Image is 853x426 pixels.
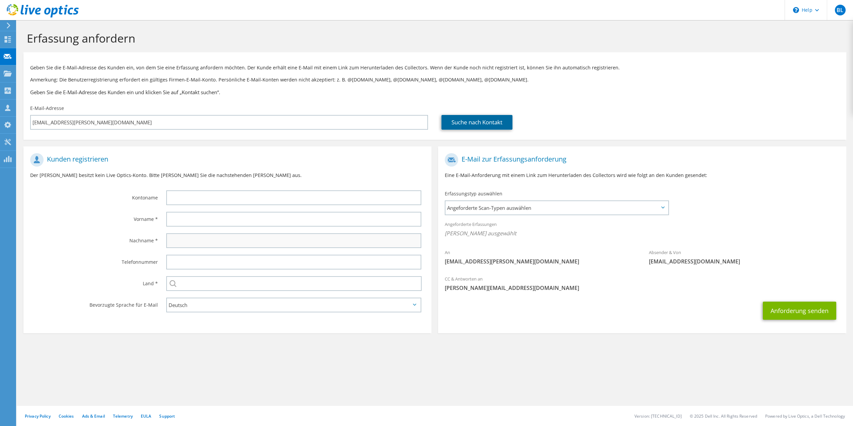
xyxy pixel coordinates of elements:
li: Powered by Live Optics, a Dell Technology [765,413,845,419]
h3: Geben Sie die E-Mail-Adresse des Kunden ein und klicken Sie auf „Kontakt suchen“. [30,88,840,96]
a: Suche nach Kontakt [441,115,512,130]
label: Land * [30,276,158,287]
span: [EMAIL_ADDRESS][DOMAIN_NAME] [649,258,840,265]
label: Vorname * [30,212,158,223]
li: © 2025 Dell Inc. All Rights Reserved [690,413,757,419]
span: BL [835,5,846,15]
div: An [438,245,642,268]
span: [PERSON_NAME] ausgewählt [445,230,839,237]
a: Ads & Email [82,413,105,419]
a: Privacy Policy [25,413,51,419]
label: Telefonnummer [30,255,158,265]
button: Anforderung senden [763,302,836,320]
p: Der [PERSON_NAME] besitzt kein Live Optics-Konto. Bitte [PERSON_NAME] Sie die nachstehenden [PERS... [30,172,425,179]
li: Version: [TECHNICAL_ID] [634,413,682,419]
label: E-Mail-Adresse [30,105,64,112]
div: Angeforderte Erfassungen [438,217,846,242]
label: Bevorzugte Sprache für E-Mail [30,298,158,308]
p: Eine E-Mail-Anforderung mit einem Link zum Herunterladen des Collectors wird wie folgt an den Kun... [445,172,839,179]
p: Geben Sie die E-Mail-Adresse des Kunden ein, von dem Sie eine Erfassung anfordern möchten. Der Ku... [30,64,840,71]
label: Nachname * [30,233,158,244]
h1: Erfassung anfordern [27,31,840,45]
label: Erfassungstyp auswählen [445,190,502,197]
h1: E-Mail zur Erfassungsanforderung [445,153,836,167]
a: Telemetry [113,413,133,419]
h1: Kunden registrieren [30,153,421,167]
a: Support [159,413,175,419]
span: [PERSON_NAME][EMAIL_ADDRESS][DOMAIN_NAME] [445,284,839,292]
label: Kontoname [30,190,158,201]
p: Anmerkung: Die Benutzerregistrierung erfordert ein gültiges Firmen-E-Mail-Konto. Persönliche E-Ma... [30,76,840,83]
a: Cookies [59,413,74,419]
div: Absender & Von [642,245,846,268]
span: Angeforderte Scan-Typen auswählen [445,201,668,215]
a: EULA [141,413,151,419]
span: [EMAIL_ADDRESS][PERSON_NAME][DOMAIN_NAME] [445,258,635,265]
svg: \n [793,7,799,13]
div: CC & Antworten an [438,272,846,295]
